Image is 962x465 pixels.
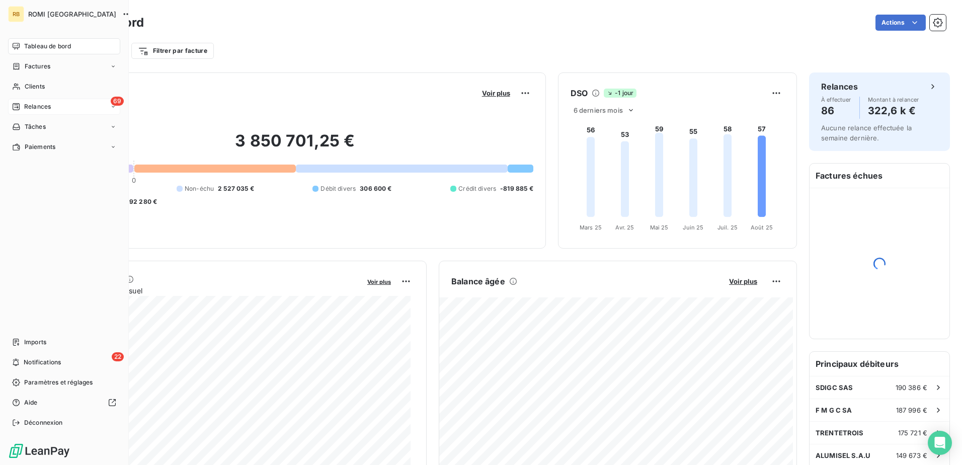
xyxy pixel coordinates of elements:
span: Paramètres et réglages [24,378,93,387]
a: Clients [8,79,120,95]
h4: 322,6 k € [868,103,919,119]
h2: 3 850 701,25 € [57,131,533,161]
span: Crédit divers [458,184,496,193]
tspan: Juil. 25 [717,224,738,231]
span: Clients [25,82,45,91]
span: 306 600 € [360,184,391,193]
span: Voir plus [482,89,510,97]
span: 190 386 € [896,383,927,392]
tspan: Mai 25 [650,224,668,231]
span: Montant à relancer [868,97,919,103]
span: Tâches [25,122,46,131]
span: 69 [111,97,124,106]
button: Actions [875,15,926,31]
a: Paiements [8,139,120,155]
a: Paramètres et réglages [8,374,120,391]
span: Aide [24,398,38,407]
button: Voir plus [479,89,513,98]
span: Paiements [25,142,55,151]
span: 175 721 € [898,429,927,437]
span: ROMI [GEOGRAPHIC_DATA] [28,10,116,18]
span: 0 [132,176,136,184]
span: -92 280 € [126,197,157,206]
tspan: Juin 25 [683,224,703,231]
span: Notifications [24,358,61,367]
span: -819 885 € [500,184,533,193]
tspan: Mars 25 [580,224,602,231]
button: Voir plus [726,277,760,286]
span: Non-échu [185,184,214,193]
span: SDIGC SAS [816,383,853,392]
span: Chiffre d'affaires mensuel [57,285,360,296]
span: -1 jour [604,89,636,98]
span: Débit divers [320,184,356,193]
a: Aide [8,395,120,411]
h6: Relances [821,81,858,93]
h6: Balance âgée [451,275,505,287]
img: Logo LeanPay [8,443,70,459]
button: Voir plus [364,277,394,286]
span: 6 derniers mois [574,106,623,114]
span: 149 673 € [896,451,927,459]
span: 22 [112,352,124,361]
span: Relances [24,102,51,111]
div: RB [8,6,24,22]
span: Aucune relance effectuée la semaine dernière. [821,124,912,142]
div: Open Intercom Messenger [928,431,952,455]
h6: Principaux débiteurs [810,352,949,376]
a: 69Relances [8,99,120,115]
button: Filtrer par facture [131,43,214,59]
span: ALUMISEL S.A.U [816,451,870,459]
tspan: Avr. 25 [615,224,634,231]
h6: Factures échues [810,164,949,188]
span: À effectuer [821,97,851,103]
span: Voir plus [729,277,757,285]
span: 187 996 € [896,406,927,414]
span: Imports [24,338,46,347]
h6: DSO [571,87,588,99]
span: Voir plus [367,278,391,285]
span: Factures [25,62,50,71]
a: Tableau de bord [8,38,120,54]
span: TRENTETROIS [816,429,864,437]
h4: 86 [821,103,851,119]
span: Tableau de bord [24,42,71,51]
a: Imports [8,334,120,350]
a: Tâches [8,119,120,135]
tspan: Août 25 [751,224,773,231]
span: F M G C SA [816,406,852,414]
a: Factures [8,58,120,74]
span: 2 527 035 € [218,184,254,193]
span: Déconnexion [24,418,63,427]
